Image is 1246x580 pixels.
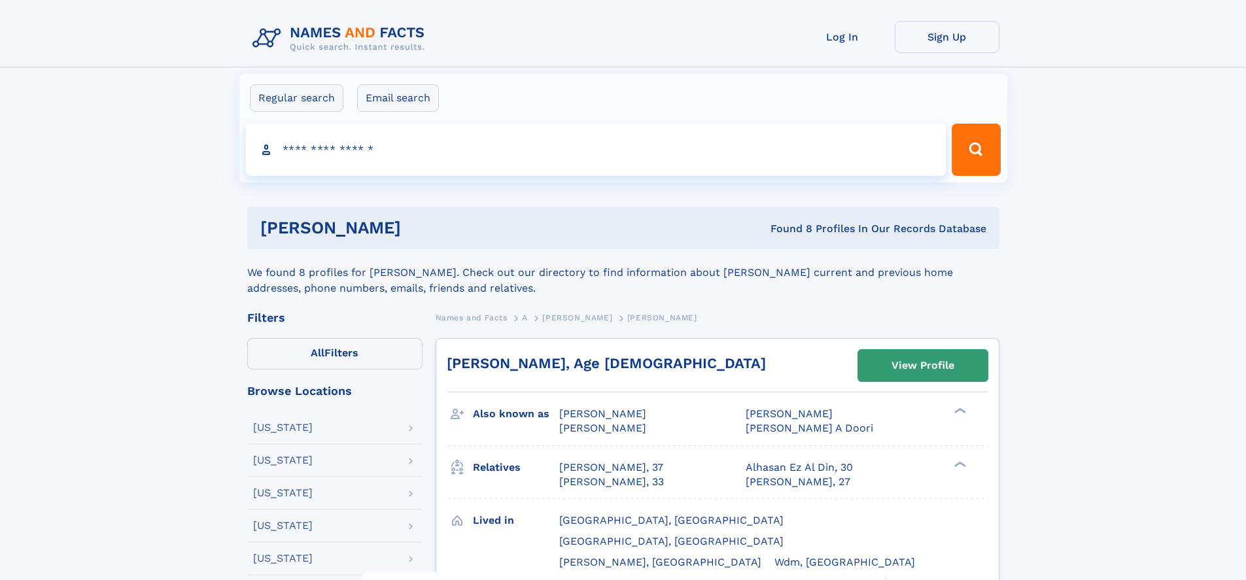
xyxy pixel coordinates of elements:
span: [PERSON_NAME] [746,407,833,420]
a: [PERSON_NAME], Age [DEMOGRAPHIC_DATA] [447,355,766,371]
a: View Profile [858,350,988,381]
a: Sign Up [895,21,999,53]
div: Found 8 Profiles In Our Records Database [585,222,986,236]
a: A [522,309,528,326]
span: [GEOGRAPHIC_DATA], [GEOGRAPHIC_DATA] [559,514,784,526]
span: [PERSON_NAME] [542,313,612,322]
span: [PERSON_NAME] [559,422,646,434]
div: ❯ [951,407,967,415]
label: Filters [247,338,423,369]
a: [PERSON_NAME], 27 [746,475,850,489]
button: Search Button [952,124,1000,176]
a: Alhasan Ez Al Din, 30 [746,460,853,475]
h1: [PERSON_NAME] [260,220,586,236]
span: A [522,313,528,322]
label: Regular search [250,84,343,112]
div: [US_STATE] [253,422,313,433]
label: Email search [357,84,439,112]
div: ❯ [951,460,967,468]
span: [PERSON_NAME] A Doori [746,422,873,434]
a: [PERSON_NAME], 37 [559,460,663,475]
input: search input [246,124,946,176]
div: [US_STATE] [253,520,313,531]
img: Logo Names and Facts [247,21,436,56]
span: [PERSON_NAME], [GEOGRAPHIC_DATA] [559,556,761,568]
div: We found 8 profiles for [PERSON_NAME]. Check out our directory to find information about [PERSON_... [247,249,999,296]
a: [PERSON_NAME], 33 [559,475,664,489]
div: [US_STATE] [253,455,313,466]
span: [GEOGRAPHIC_DATA], [GEOGRAPHIC_DATA] [559,535,784,547]
span: [PERSON_NAME] [627,313,697,322]
span: Wdm, [GEOGRAPHIC_DATA] [774,556,915,568]
span: All [311,347,324,359]
div: [US_STATE] [253,553,313,564]
a: [PERSON_NAME] [542,309,612,326]
h3: Also known as [473,403,559,425]
div: View Profile [891,350,954,381]
h3: Relatives [473,456,559,479]
span: [PERSON_NAME] [559,407,646,420]
div: [US_STATE] [253,488,313,498]
div: Filters [247,312,423,324]
a: Log In [790,21,895,53]
div: Browse Locations [247,385,423,397]
h3: Lived in [473,509,559,532]
a: Names and Facts [436,309,508,326]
